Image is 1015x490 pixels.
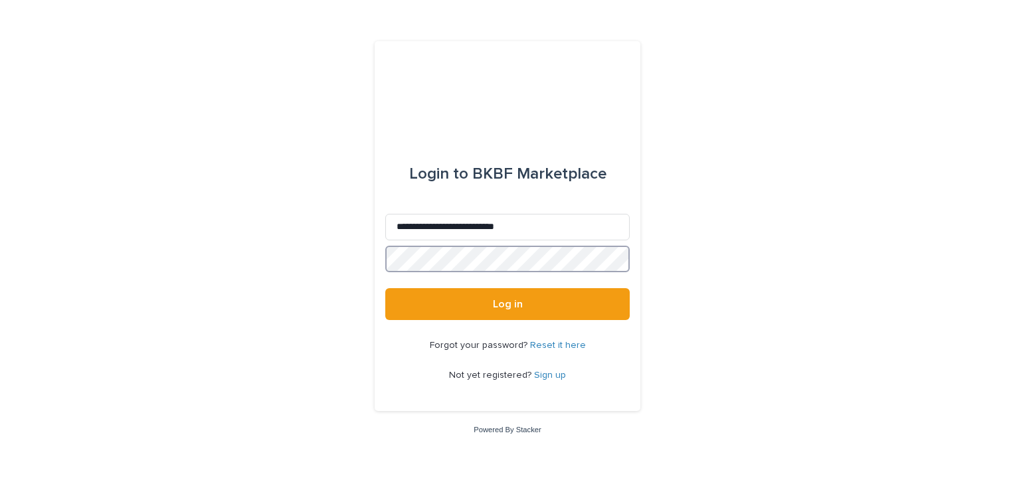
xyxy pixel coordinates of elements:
[449,370,534,380] span: Not yet registered?
[530,341,586,350] a: Reset it here
[493,299,523,309] span: Log in
[474,426,541,434] a: Powered By Stacker
[385,288,630,320] button: Log in
[440,73,574,113] img: l65f3yHPToSKODuEVUav
[430,341,530,350] span: Forgot your password?
[534,370,566,380] a: Sign up
[409,166,468,182] span: Login to
[409,155,606,193] div: BKBF Marketplace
